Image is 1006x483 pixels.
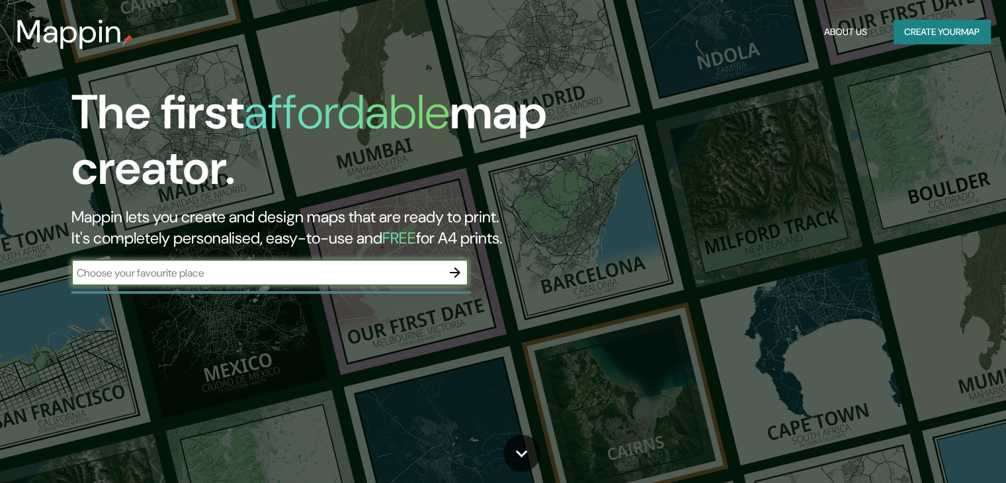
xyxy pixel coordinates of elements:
h2: Mappin lets you create and design maps that are ready to print. It's completely personalised, eas... [71,206,575,249]
h1: affordable [244,81,450,143]
button: About Us [819,20,872,44]
input: Choose your favourite place [71,265,442,281]
button: Create yourmap [894,20,990,44]
h1: The first map creator. [71,85,575,206]
img: mappin-pin [122,34,133,45]
h5: FREE [382,228,416,248]
h3: Mappin [16,13,122,50]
